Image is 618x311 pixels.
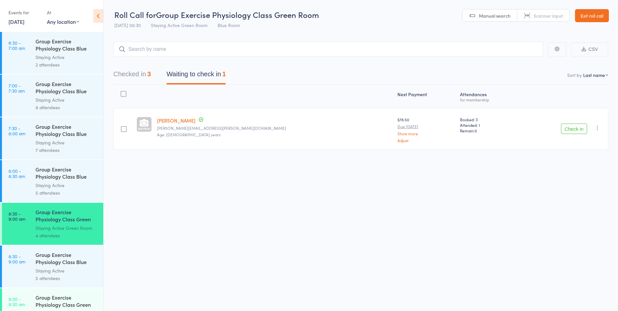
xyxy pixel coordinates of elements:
[397,138,455,142] a: Adjust
[2,245,103,288] a: 8:30 -9:00 amGroup Exercise Physiology Class Blue RoomStaying Active5 attendees
[36,182,98,189] div: Staying Active
[460,128,516,133] span: Remain:
[479,12,510,19] span: Manual search
[8,40,25,51] time: 6:30 - 7:00 am
[36,53,98,61] div: Staying Active
[36,274,98,282] div: 5 attendees
[571,42,608,56] button: CSV
[36,146,98,154] div: 7 attendees
[36,267,98,274] div: Staying Active
[2,203,103,245] a: 8:30 -9:00 amGroup Exercise Physiology Class Green RoomStaying Active Green Room4 attendees
[36,251,98,267] div: Group Exercise Physiology Class Blue Room
[157,126,392,130] small: julie.a.halliday@gmail.com
[8,168,25,179] time: 8:00 - 8:30 am
[8,126,25,136] time: 7:30 - 8:00 am
[561,124,587,134] button: Check in
[114,22,141,28] span: [DATE] 08:30
[8,254,25,264] time: 8:30 - 9:00 am
[157,117,195,124] a: [PERSON_NAME]
[147,70,151,78] div: 3
[583,72,605,78] div: Last name
[218,22,240,28] span: Blue Room
[151,22,208,28] span: Staying Active Green Room
[567,72,582,78] label: Sort by
[2,75,103,117] a: 7:00 -7:30 amGroup Exercise Physiology Class Blue RoomStaying Active8 attendees
[36,104,98,111] div: 8 attendees
[575,9,609,22] a: Exit roll call
[36,189,98,197] div: 5 attendees
[36,123,98,139] div: Group Exercise Physiology Class Blue Room
[156,9,319,20] span: Group Exercise Physiology Class Green Room
[222,70,226,78] div: 1
[36,208,98,224] div: Group Exercise Physiology Class Green Room
[47,18,79,25] div: Any location
[395,88,457,105] div: Next Payment
[166,67,226,84] button: Waiting to check in1
[8,296,25,307] time: 9:00 - 9:30 am
[397,124,455,129] small: Due [DATE]
[36,61,98,68] div: 2 attendees
[36,294,98,310] div: Group Exercise Physiology Class Green Room
[2,32,103,74] a: 6:30 -7:00 amGroup Exercise Physiology Class Blue RoomStaying Active2 attendees
[460,122,516,128] span: Attended: 1
[157,132,221,137] span: Age: [DEMOGRAPHIC_DATA] years
[397,117,455,142] div: $78.50
[114,9,156,20] span: Roll Call for
[397,131,455,136] a: Show more
[36,139,98,146] div: Staying Active
[36,80,98,96] div: Group Exercise Physiology Class Blue Room
[460,117,516,122] span: Booked: 3
[8,7,40,18] div: Events for
[460,97,516,102] div: for membership
[457,88,519,105] div: Atten­dances
[36,166,98,182] div: Group Exercise Physiology Class Blue Room
[8,83,25,93] time: 7:00 - 7:30 am
[475,128,477,133] span: 0
[2,160,103,202] a: 8:00 -8:30 amGroup Exercise Physiology Class Blue RoomStaying Active5 attendees
[47,7,79,18] div: At
[113,42,543,57] input: Search by name
[36,37,98,53] div: Group Exercise Physiology Class Blue Room
[36,232,98,239] div: 4 attendees
[36,224,98,232] div: Staying Active Green Room
[8,18,24,25] a: [DATE]
[36,96,98,104] div: Staying Active
[113,67,151,84] button: Checked in3
[534,12,563,19] span: Scanner input
[2,117,103,159] a: 7:30 -8:00 amGroup Exercise Physiology Class Blue RoomStaying Active7 attendees
[8,211,25,221] time: 8:30 - 9:00 am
